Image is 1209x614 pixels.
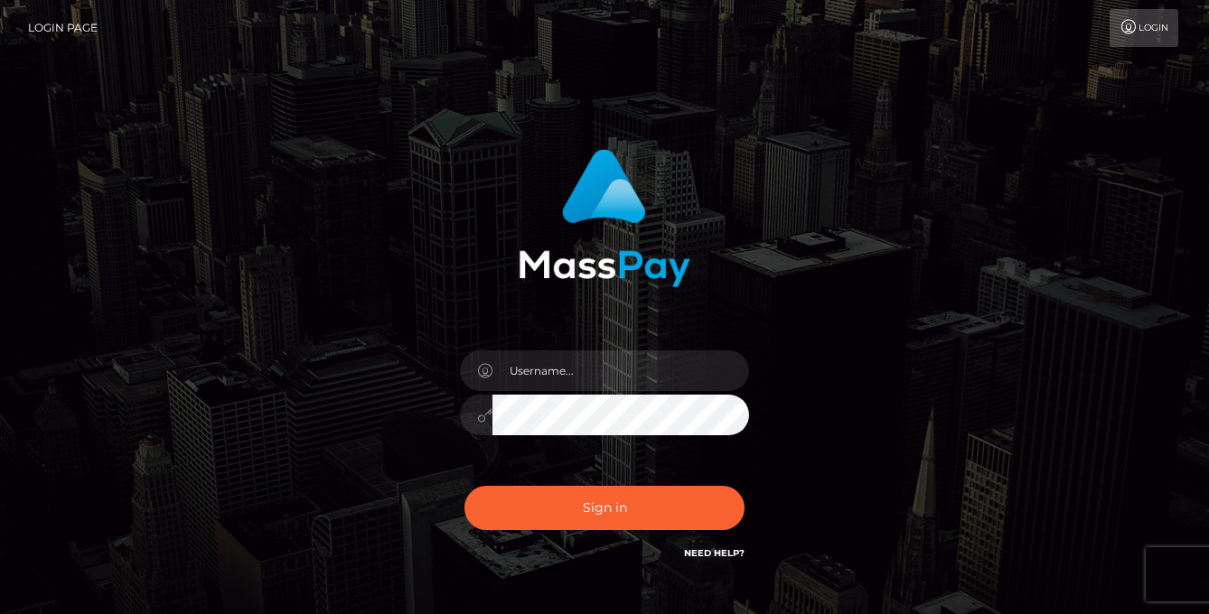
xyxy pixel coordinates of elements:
[464,486,745,530] button: Sign in
[28,9,98,47] a: Login Page
[519,149,690,287] img: MassPay Login
[684,547,745,559] a: Need Help?
[1110,9,1178,47] a: Login
[492,350,749,391] input: Username...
